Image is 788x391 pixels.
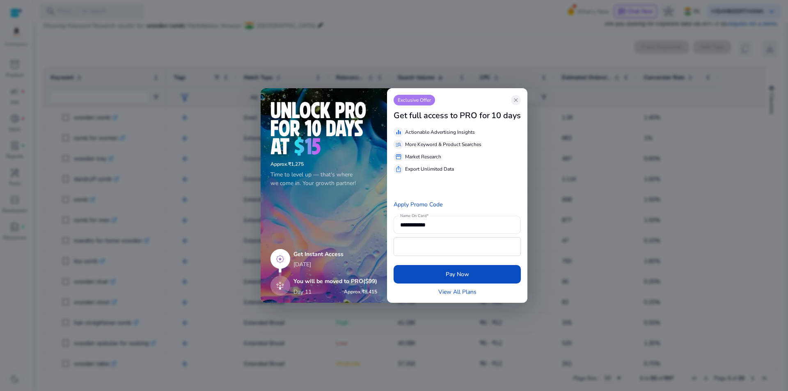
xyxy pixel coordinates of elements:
[405,153,441,160] p: Market Research
[395,166,402,172] span: ios_share
[293,251,377,258] h5: Get Instant Access
[395,129,402,135] span: equalizer
[293,260,377,269] p: [DATE]
[405,165,454,173] p: Export Unlimited Data
[405,141,481,148] p: More Keyword & Product Searches
[344,289,377,295] h6: ₹8,415
[400,213,426,219] mat-label: Name On Card
[405,128,475,136] p: Actionable Advertising Insights
[394,111,490,121] h3: Get full access to PRO for
[395,141,402,148] span: manage_search
[438,288,476,296] a: View All Plans
[513,97,519,103] span: close
[363,277,377,285] span: ($99)
[270,170,377,187] p: Time to level up — that's where we come in. Your growth partner!
[395,153,402,160] span: storefront
[491,111,521,121] h3: 10 days
[394,201,442,208] a: Apply Promo Code
[344,288,362,295] span: Approx.
[270,161,288,167] span: Approx.
[398,238,516,255] iframe: Secure payment input frame
[394,95,435,105] p: Exclusive Offer
[394,265,521,284] button: Pay Now
[293,288,312,296] p: Day 11
[293,278,377,285] h5: You will be moved to PRO
[446,270,469,279] span: Pay Now
[270,161,377,167] h6: ₹1,275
